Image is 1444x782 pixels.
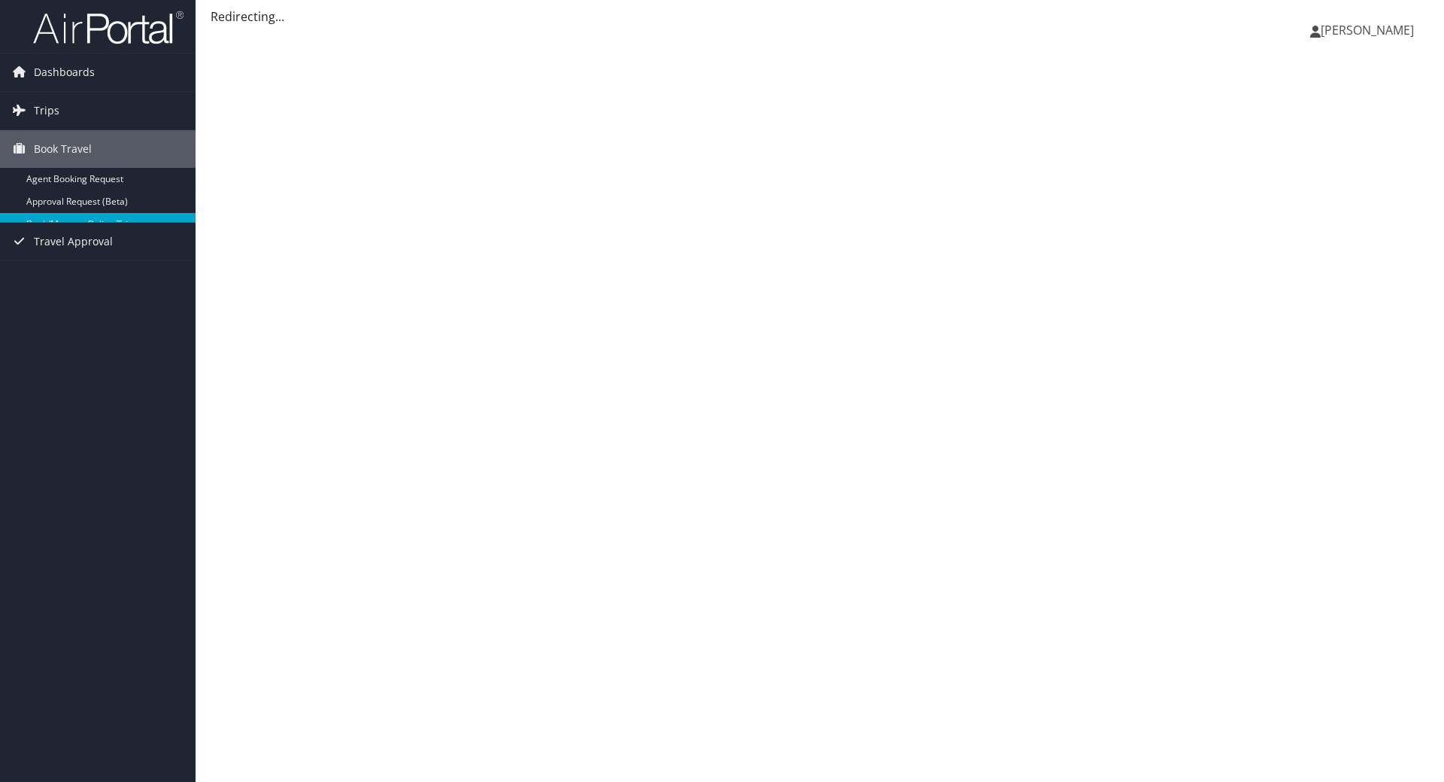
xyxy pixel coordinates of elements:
[1321,22,1414,38] span: [PERSON_NAME]
[33,10,184,45] img: airportal-logo.png
[1310,8,1429,53] a: [PERSON_NAME]
[211,8,1429,26] div: Redirecting...
[34,130,92,168] span: Book Travel
[34,223,113,260] span: Travel Approval
[34,92,59,129] span: Trips
[34,53,95,91] span: Dashboards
